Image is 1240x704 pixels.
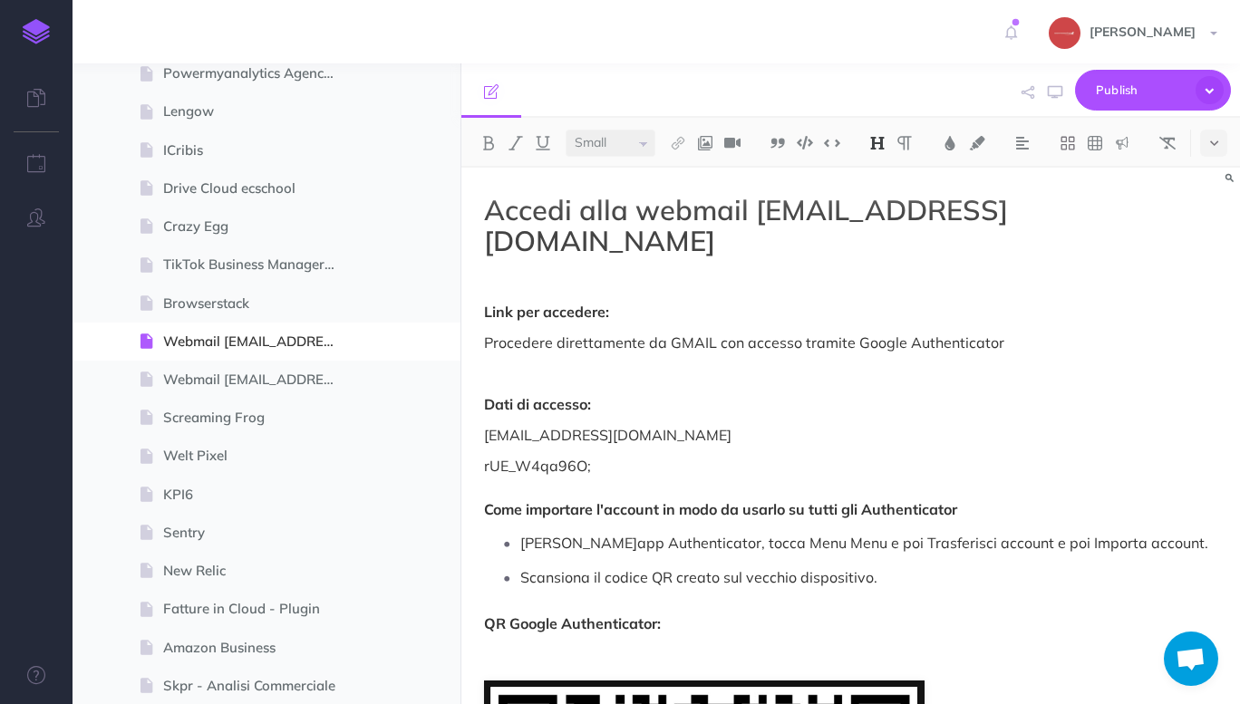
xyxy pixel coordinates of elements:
img: Add image button [697,136,713,150]
span: Screaming Frog [163,407,352,429]
p: Procedere direttamente da GMAIL con accesso tramite Google Authenticator [484,332,1217,353]
span: Browserstack [163,293,352,314]
strong: Link per accedere: [484,303,609,321]
span: Drive Cloud ecschool [163,178,352,199]
button: Publish [1075,70,1231,111]
img: Add video button [724,136,741,150]
span: TikTok Business Manager agency [163,254,352,275]
span: Crazy Egg [163,216,352,237]
strong: Dati di accesso: [484,395,591,413]
img: Code block button [797,136,813,149]
span: KPI6 [163,484,352,506]
p: rUE_W4qa96O; [484,455,1217,520]
img: Inline code button [824,136,840,149]
span: Welt Pixel [163,445,352,467]
img: Link button [670,136,686,150]
span: Webmail [EMAIL_ADDRESS][DOMAIN_NAME] [163,369,352,391]
img: Headings dropdown button [869,136,886,150]
span: Webmail [EMAIL_ADDRESS][DOMAIN_NAME] [163,331,352,352]
p: [EMAIL_ADDRESS][DOMAIN_NAME] [484,424,1217,446]
span: Publish [1096,76,1187,104]
strong: QR Google Authenticator: [484,614,661,632]
img: Italic button [508,136,524,150]
img: 272305e6071d9c425e97da59a84c7026.jpg [1049,17,1080,49]
span: Lengow [163,101,352,122]
img: Bold button [480,136,497,150]
span: Skpr - Analisi Commerciale [163,675,352,697]
p: Scansiona il codice QR creato sul vecchio dispositivo. [520,564,1217,591]
img: Clear styles button [1159,136,1176,150]
img: Blockquote button [770,136,786,150]
img: Callout dropdown menu button [1114,136,1130,150]
img: Underline button [535,136,551,150]
span: Accedi alla webmail [EMAIL_ADDRESS][DOMAIN_NAME] [484,192,1008,258]
span: Amazon Business [163,637,352,659]
img: Text color button [942,136,958,150]
img: Alignment dropdown menu button [1014,136,1031,150]
span: Fatture in Cloud - Plugin [163,598,352,620]
span: New Relic [163,560,352,582]
span: [PERSON_NAME] [1080,24,1205,40]
img: Create table button [1087,136,1103,150]
span: ICribis [163,140,352,161]
img: Text background color button [969,136,985,150]
img: logo-mark.svg [23,19,50,44]
span: Sentry [163,522,352,544]
strong: Come importare l'account in modo da usarlo su tutti gli Authenticator [484,500,957,518]
img: Paragraph button [896,136,913,150]
span: Powermyanalytics Agency e Formazione [163,63,352,84]
p: [PERSON_NAME]app Authenticator, tocca Menu Menu e poi Trasferisci account e poi Importa account. [520,529,1217,556]
a: Aprire la chat [1164,632,1218,686]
